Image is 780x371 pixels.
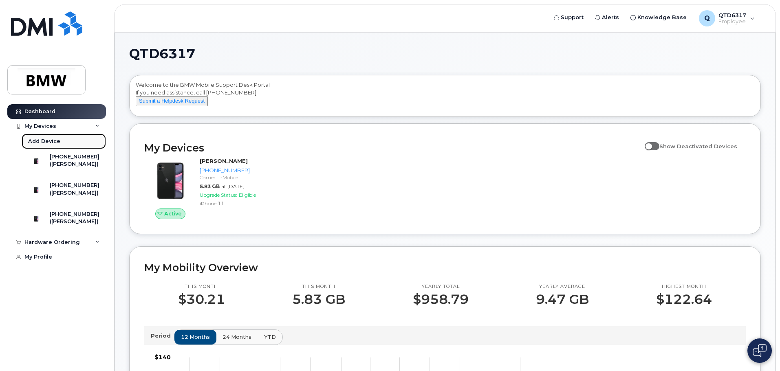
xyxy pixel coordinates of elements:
[221,183,245,189] span: at [DATE]
[292,292,345,307] p: 5.83 GB
[200,200,284,207] div: iPhone 11
[413,292,469,307] p: $958.79
[753,344,767,357] img: Open chat
[154,353,171,361] tspan: $140
[178,283,225,290] p: This month
[151,161,190,200] img: iPhone_11.jpg
[200,167,284,174] div: [PHONE_NUMBER]
[129,48,195,60] span: QTD6317
[136,96,208,106] button: Submit a Helpdesk Request
[239,192,256,198] span: Eligible
[413,283,469,290] p: Yearly total
[164,210,182,217] span: Active
[200,192,237,198] span: Upgrade Status:
[200,158,248,164] strong: [PERSON_NAME]
[200,183,220,189] span: 5.83 GB
[178,292,225,307] p: $30.21
[645,138,651,145] input: Show Deactivated Devices
[144,261,746,274] h2: My Mobility Overview
[136,97,208,104] a: Submit a Helpdesk Request
[136,81,754,114] div: Welcome to the BMW Mobile Support Desk Portal If you need assistance, call [PHONE_NUMBER].
[292,283,345,290] p: This month
[151,332,174,340] p: Period
[536,292,589,307] p: 9.47 GB
[656,292,712,307] p: $122.64
[536,283,589,290] p: Yearly average
[264,333,276,341] span: YTD
[656,283,712,290] p: Highest month
[200,174,284,181] div: Carrier: T-Mobile
[144,157,287,219] a: Active[PERSON_NAME][PHONE_NUMBER]Carrier: T-Mobile5.83 GBat [DATE]Upgrade Status:EligibleiPhone 11
[223,333,251,341] span: 24 months
[144,142,641,154] h2: My Devices
[659,143,737,149] span: Show Deactivated Devices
